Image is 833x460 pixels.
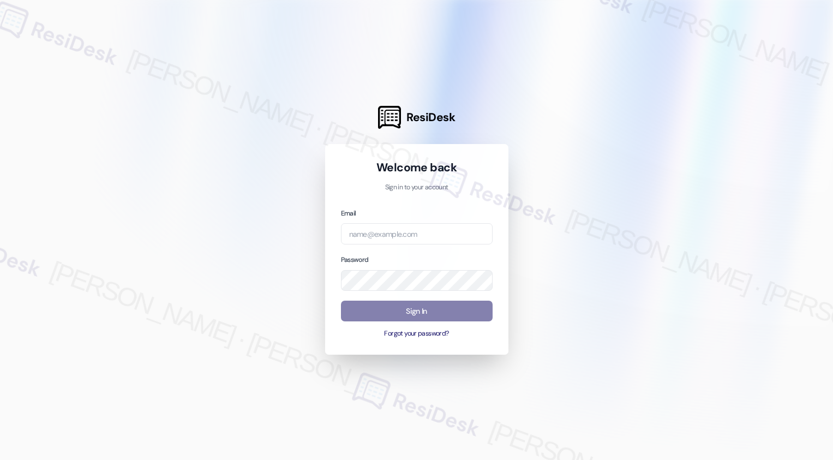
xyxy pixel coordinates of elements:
button: Sign In [341,301,493,322]
label: Email [341,209,356,218]
input: name@example.com [341,223,493,244]
p: Sign in to your account [341,183,493,193]
label: Password [341,255,369,264]
span: ResiDesk [406,110,455,125]
img: ResiDesk Logo [378,106,401,129]
button: Forgot your password? [341,329,493,339]
h1: Welcome back [341,160,493,175]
